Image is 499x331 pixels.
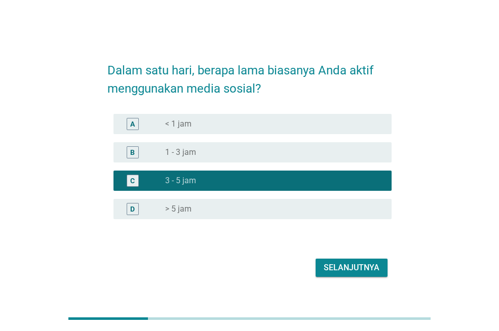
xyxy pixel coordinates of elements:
[107,51,392,98] h2: Dalam satu hari, berapa lama biasanya Anda aktif menggunakan media sosial?
[165,147,196,157] label: 1 - 3 jam
[165,204,191,214] label: > 5 jam
[165,176,196,186] label: 3 - 5 jam
[130,204,135,215] div: D
[316,259,388,277] button: Selanjutnya
[130,176,135,186] div: C
[324,262,379,274] div: Selanjutnya
[130,119,135,130] div: A
[165,119,191,129] label: < 1 jam
[130,147,135,158] div: B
